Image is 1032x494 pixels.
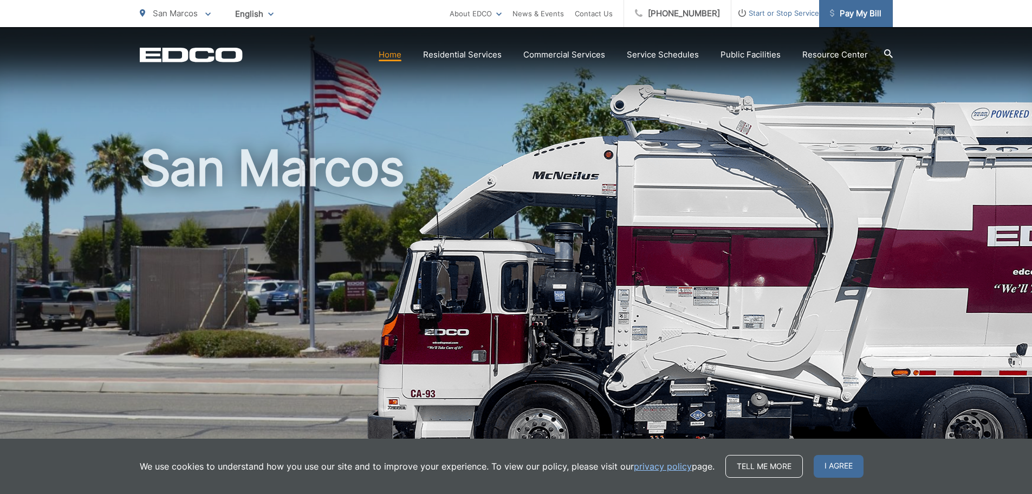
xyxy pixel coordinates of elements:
a: Public Facilities [721,48,781,61]
h1: San Marcos [140,141,893,484]
span: Pay My Bill [830,7,881,20]
a: Service Schedules [627,48,699,61]
span: San Marcos [153,8,198,18]
span: English [227,4,282,23]
a: Residential Services [423,48,502,61]
a: News & Events [512,7,564,20]
a: Tell me more [725,455,803,478]
a: EDCD logo. Return to the homepage. [140,47,243,62]
a: Resource Center [802,48,868,61]
a: Commercial Services [523,48,605,61]
a: Home [379,48,401,61]
a: privacy policy [634,460,692,473]
span: I agree [814,455,864,478]
a: Contact Us [575,7,613,20]
a: About EDCO [450,7,502,20]
p: We use cookies to understand how you use our site and to improve your experience. To view our pol... [140,460,715,473]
